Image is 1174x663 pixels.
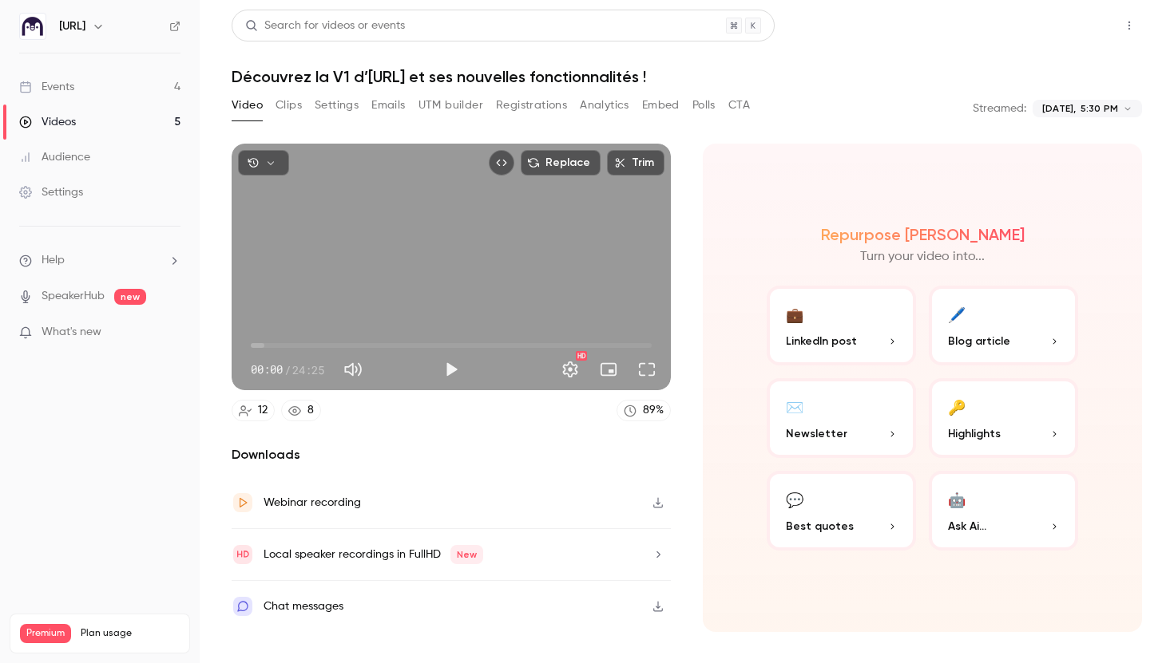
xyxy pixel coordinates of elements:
span: Help [42,252,65,269]
button: Clips [276,93,302,118]
div: HD [576,351,587,361]
span: What's new [42,324,101,341]
span: Plan usage [81,627,180,640]
a: SpeakerHub [42,288,105,305]
div: Settings [19,184,83,200]
div: 💬 [786,487,803,511]
h1: Découvrez la V1 d’[URL] et ses nouvelles fonctionnalités ! [232,67,1142,86]
iframe: Noticeable Trigger [161,326,180,340]
h2: Repurpose [PERSON_NAME] [821,225,1025,244]
button: Embed video [489,150,514,176]
span: Ask Ai... [948,518,986,535]
div: 🔑 [948,394,966,419]
button: Polls [692,93,716,118]
div: Events [19,79,74,95]
a: 8 [281,400,321,421]
span: Best quotes [786,518,854,535]
button: 💼LinkedIn post [767,286,916,365]
button: Turn on miniplayer [593,353,625,385]
button: Full screen [631,353,663,385]
span: LinkedIn post [786,333,857,349]
div: Local speaker recordings in FullHD [264,545,483,564]
div: Audience [19,149,90,165]
div: Webinar recording [264,493,361,512]
div: 12 [258,402,268,419]
span: Highlights [948,425,1001,442]
button: 💬Best quotes [767,471,916,551]
li: help-dropdown-opener [19,252,180,269]
div: 89 % [643,402,664,419]
span: / [284,361,291,378]
h6: [URL] [59,18,85,34]
button: Embed [642,93,680,118]
span: 00:00 [251,361,283,378]
button: CTA [728,93,750,118]
button: Emails [371,93,405,118]
a: 12 [232,400,275,421]
button: Registrations [496,93,567,118]
img: Ed.ai [20,14,46,39]
div: Search for videos or events [245,18,405,34]
a: 89% [617,400,671,421]
button: Top Bar Actions [1116,13,1142,38]
h2: Downloads [232,445,671,464]
button: Settings [554,353,586,385]
button: UTM builder [418,93,483,118]
button: Play [435,353,467,385]
div: 8 [307,402,314,419]
div: Videos [19,114,76,130]
p: Turn your video into... [860,247,985,266]
button: 🔑Highlights [929,378,1078,458]
button: ✉️Newsletter [767,378,916,458]
div: 00:00 [251,361,324,378]
div: 🖊️ [948,302,966,326]
button: Replace [521,150,601,176]
div: Chat messages [264,597,343,616]
span: Newsletter [786,425,847,442]
div: ✉️ [786,394,803,419]
span: 5:30 PM [1081,101,1118,116]
button: Settings [315,93,359,118]
div: 🤖 [948,487,966,511]
button: Trim [607,150,664,176]
span: new [114,289,146,305]
div: 💼 [786,302,803,326]
span: New [450,545,483,564]
button: Mute [337,353,369,385]
button: 🖊️Blog article [929,286,1078,365]
button: 🤖Ask Ai... [929,471,1078,551]
button: Analytics [580,93,629,118]
span: Blog article [948,333,1010,349]
span: 24:25 [292,361,324,378]
p: Streamed: [973,101,1026,116]
button: Video [232,93,263,118]
span: [DATE], [1042,101,1076,116]
span: Premium [20,624,71,643]
button: Share [1041,10,1104,41]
